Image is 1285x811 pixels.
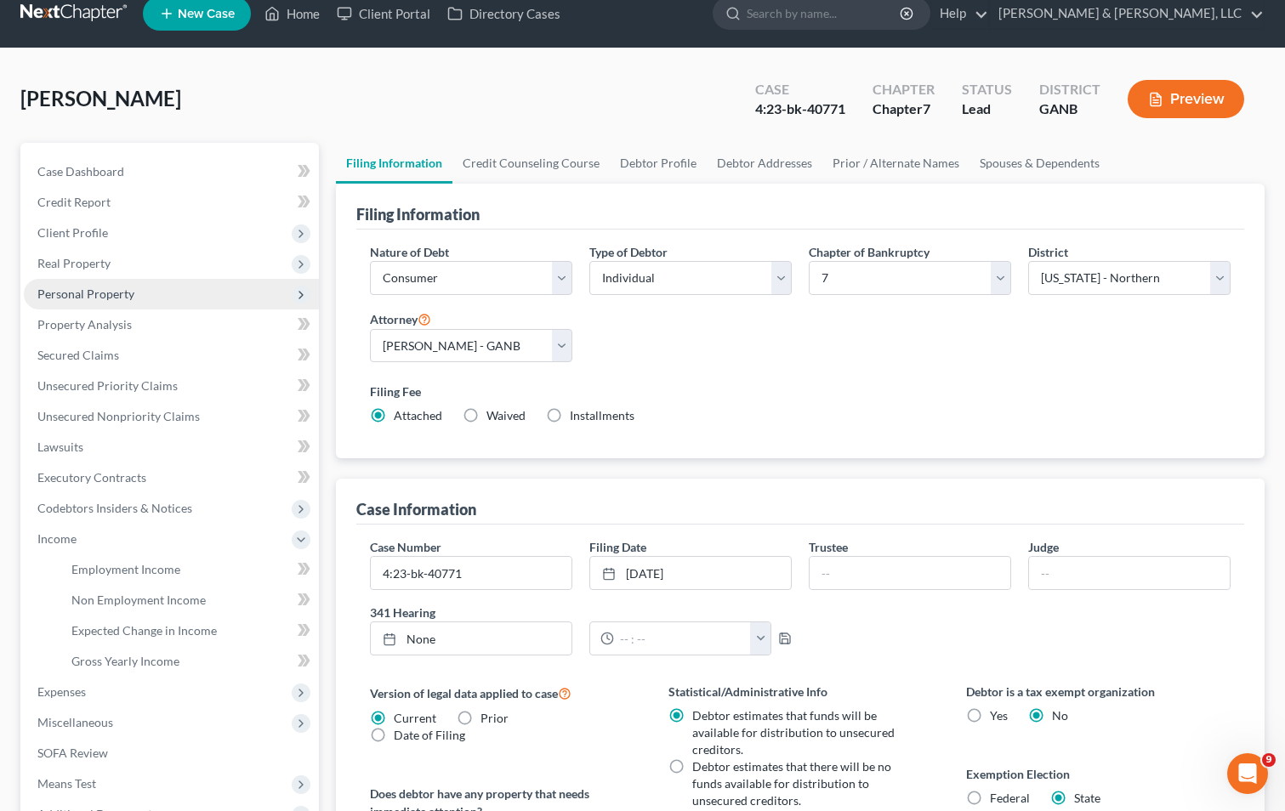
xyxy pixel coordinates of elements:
span: Employment Income [71,562,180,576]
a: Credit Counseling Course [452,143,610,184]
input: -- : -- [614,622,752,655]
span: Client Profile [37,225,108,240]
span: [PERSON_NAME] [20,86,181,111]
span: Unsecured Priority Claims [37,378,178,393]
button: Preview [1128,80,1244,118]
a: Filing Information [336,143,452,184]
span: Federal [990,791,1030,805]
span: 9 [1262,753,1276,767]
a: Employment Income [58,554,319,585]
div: GANB [1039,99,1100,119]
span: No [1052,708,1068,723]
a: SOFA Review [24,738,319,768]
a: Debtor Addresses [707,143,822,184]
span: Non Employment Income [71,593,206,607]
a: Spouses & Dependents [969,143,1110,184]
input: -- [810,557,1010,589]
span: Income [37,531,77,546]
div: 4:23-bk-40771 [755,99,845,119]
span: State [1074,791,1100,805]
a: [DATE] [590,557,791,589]
span: Case Dashboard [37,164,124,179]
iframe: Intercom live chat [1227,753,1268,794]
label: Type of Debtor [589,243,668,261]
span: Miscellaneous [37,715,113,729]
div: Status [962,80,1012,99]
a: Unsecured Nonpriority Claims [24,401,319,432]
span: New Case [178,8,235,20]
span: Expenses [37,684,86,699]
span: Real Property [37,256,111,270]
span: Installments [570,408,634,423]
label: Attorney [370,309,431,329]
span: Credit Report [37,195,111,209]
div: Lead [962,99,1012,119]
span: 7 [923,100,930,116]
a: None [371,622,571,655]
a: Gross Yearly Income [58,646,319,677]
label: Case Number [370,538,441,556]
span: Codebtors Insiders & Notices [37,501,192,515]
label: Filing Fee [370,383,1231,400]
span: Property Analysis [37,317,132,332]
a: Executory Contracts [24,462,319,493]
div: Case Information [356,499,476,519]
a: Unsecured Priority Claims [24,371,319,401]
span: Attached [394,408,442,423]
a: Case Dashboard [24,156,319,187]
div: Chapter [873,80,935,99]
a: Secured Claims [24,340,319,371]
span: Secured Claims [37,348,119,362]
label: Nature of Debt [370,243,449,261]
label: Debtor is a tax exempt organization [966,683,1231,700]
label: Filing Date [589,538,646,556]
span: SOFA Review [37,746,108,760]
span: Date of Filing [394,728,465,742]
a: Expected Change in Income [58,615,319,646]
label: Statistical/Administrative Info [668,683,933,700]
a: Prior / Alternate Names [822,143,969,184]
label: Chapter of Bankruptcy [809,243,930,261]
div: Filing Information [356,204,480,224]
div: Case [755,80,845,99]
span: Personal Property [37,286,134,301]
span: Expected Change in Income [71,623,217,638]
span: Means Test [37,776,96,791]
span: Executory Contracts [37,470,146,485]
a: Debtor Profile [610,143,707,184]
span: Lawsuits [37,440,83,454]
a: Property Analysis [24,309,319,340]
span: Yes [990,708,1008,723]
span: Waived [486,408,526,423]
label: Exemption Election [966,765,1231,783]
span: Debtor estimates that funds will be available for distribution to unsecured creditors. [692,708,895,757]
span: Unsecured Nonpriority Claims [37,409,200,423]
a: Non Employment Income [58,585,319,615]
span: Prior [480,711,509,725]
span: Debtor estimates that there will be no funds available for distribution to unsecured creditors. [692,759,891,808]
input: Enter case number... [371,557,571,589]
label: Judge [1028,538,1059,556]
label: Version of legal data applied to case [370,683,634,703]
label: District [1028,243,1068,261]
a: Credit Report [24,187,319,218]
label: 341 Hearing [361,604,800,621]
span: Current [394,711,436,725]
input: -- [1029,557,1230,589]
div: District [1039,80,1100,99]
label: Trustee [809,538,848,556]
a: Lawsuits [24,432,319,462]
div: Chapter [873,99,935,119]
span: Gross Yearly Income [71,654,179,668]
